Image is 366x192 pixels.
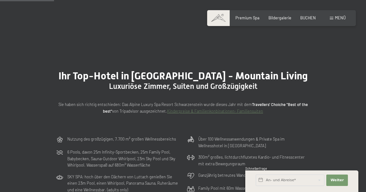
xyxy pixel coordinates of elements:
[330,178,344,183] span: Weiter
[67,136,176,142] p: Nutzung des großzügigen, 7.700 m² großen Wellnessbereichs
[58,70,308,82] span: Ihr Top-Hotel in [GEOGRAPHIC_DATA] - Mountain Living
[56,101,310,114] p: Sie haben sich richtig entschieden: Das Alpine Luxury Spa Resort Schwarzenstein wurde dieses Jahr...
[167,109,263,114] a: Kinderpreise & Familienkonbinationen- Familiensuiten
[198,172,300,178] p: Ganzjährig betreutes Wander-, Sport- und Vitalprogramm
[245,167,267,170] span: Schnellanfrage
[300,15,316,20] a: BUCHEN
[198,154,310,167] p: 300m² großes, lichtdurchflutetes Kardio- und Fitnesscenter mit extra Bewegungsraum
[268,15,291,20] a: Bildergalerie
[103,102,308,113] strong: Travellers' Choiche "Best of the best"
[67,149,179,168] p: 6 Pools, davon 25m Infinity-Sportbecken, 25m Family Pool, Babybecken, Sauna-Outdoor Whirlpool, 23...
[198,136,310,149] p: Über 100 Wellnessanwendungen & Private Spa im Wellnesshotel in [GEOGRAPHIC_DATA]
[109,82,257,91] span: Luxuriöse Zimmer, Suiten und Großzügigkeit
[326,175,348,186] button: Weiter
[235,15,260,20] a: Premium Spa
[335,15,346,20] span: Menü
